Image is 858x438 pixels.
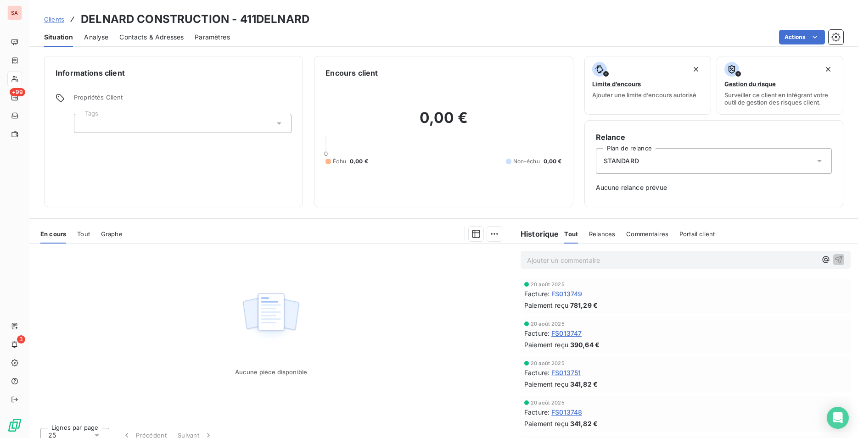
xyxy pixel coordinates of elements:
span: 20 août 2025 [531,360,565,366]
span: Situation [44,33,73,42]
span: Paiement reçu [524,379,568,389]
span: Gestion du risque [724,80,776,88]
span: Analyse [84,33,108,42]
span: Clients [44,16,64,23]
span: Facture : [524,328,550,338]
span: Tout [77,230,90,238]
span: Paramètres [195,33,230,42]
a: Clients [44,15,64,24]
span: FS013749 [551,289,582,299]
span: Facture : [524,368,550,377]
span: Tout [564,230,578,238]
span: +99 [10,88,25,96]
h6: Historique [513,228,559,239]
span: 341,82 € [570,379,598,389]
span: FS013747 [551,328,582,338]
span: 341,82 € [570,419,598,428]
span: Commentaires [626,230,668,238]
span: Paiement reçu [524,340,568,349]
span: 20 août 2025 [531,400,565,405]
span: 0,00 € [544,157,562,166]
h6: Encours client [325,67,378,78]
span: Paiement reçu [524,300,568,310]
span: 20 août 2025 [531,282,565,287]
span: En cours [40,230,66,238]
span: Aucune relance prévue [596,183,832,192]
h3: DELNARD CONSTRUCTION - 411DELNARD [81,11,309,28]
span: FS013748 [551,407,582,417]
span: Aucune pièce disponible [235,368,307,376]
span: Ajouter une limite d’encours autorisé [592,91,696,99]
span: Contacts & Adresses [119,33,184,42]
h6: Informations client [56,67,292,78]
span: Limite d’encours [592,80,641,88]
span: Non-échu [513,157,540,166]
button: Actions [779,30,825,44]
div: Open Intercom Messenger [827,407,849,429]
img: Logo LeanPay [7,418,22,432]
span: 390,64 € [570,340,600,349]
span: 20 août 2025 [531,321,565,327]
span: FS013751 [551,368,581,377]
button: Limite d’encoursAjouter une limite d’encours autorisé [584,56,711,115]
span: 3 [17,335,25,344]
span: Propriétés Client [74,94,292,106]
span: Facture : [524,407,550,417]
img: Empty state [241,288,300,345]
span: 0 [324,150,328,157]
span: Portail client [679,230,715,238]
span: 781,29 € [570,300,598,310]
span: Facture : [524,289,550,299]
input: Ajouter une valeur [82,119,89,128]
span: Échu [333,157,346,166]
h2: 0,00 € [325,109,561,136]
span: STANDARD [604,156,639,166]
div: SA [7,6,22,20]
span: Surveiller ce client en intégrant votre outil de gestion des risques client. [724,91,836,106]
button: Gestion du risqueSurveiller ce client en intégrant votre outil de gestion des risques client. [717,56,843,115]
span: 0,00 € [350,157,368,166]
span: Graphe [101,230,123,238]
a: +99 [7,90,22,105]
span: Relances [589,230,615,238]
span: Paiement reçu [524,419,568,428]
h6: Relance [596,132,832,143]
